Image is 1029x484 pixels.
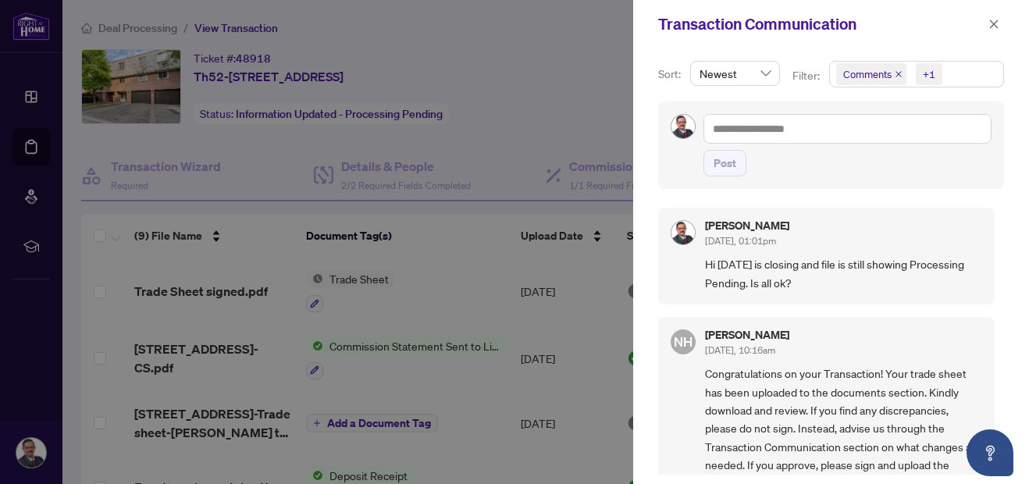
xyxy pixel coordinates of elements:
[705,235,776,247] span: [DATE], 01:01pm
[705,255,982,292] span: Hi [DATE] is closing and file is still showing Processing Pending. Is all ok?
[705,329,789,340] h5: [PERSON_NAME]
[658,12,984,36] div: Transaction Communication
[923,66,935,82] div: +1
[836,63,906,85] span: Comments
[792,67,822,84] p: Filter:
[967,429,1013,476] button: Open asap
[705,220,789,231] h5: [PERSON_NAME]
[674,332,693,352] span: NH
[671,115,695,138] img: Profile Icon
[988,19,999,30] span: close
[705,344,775,356] span: [DATE], 10:16am
[895,70,903,78] span: close
[843,66,892,82] span: Comments
[700,62,771,85] span: Newest
[703,150,746,176] button: Post
[671,221,695,244] img: Profile Icon
[658,66,684,83] p: Sort:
